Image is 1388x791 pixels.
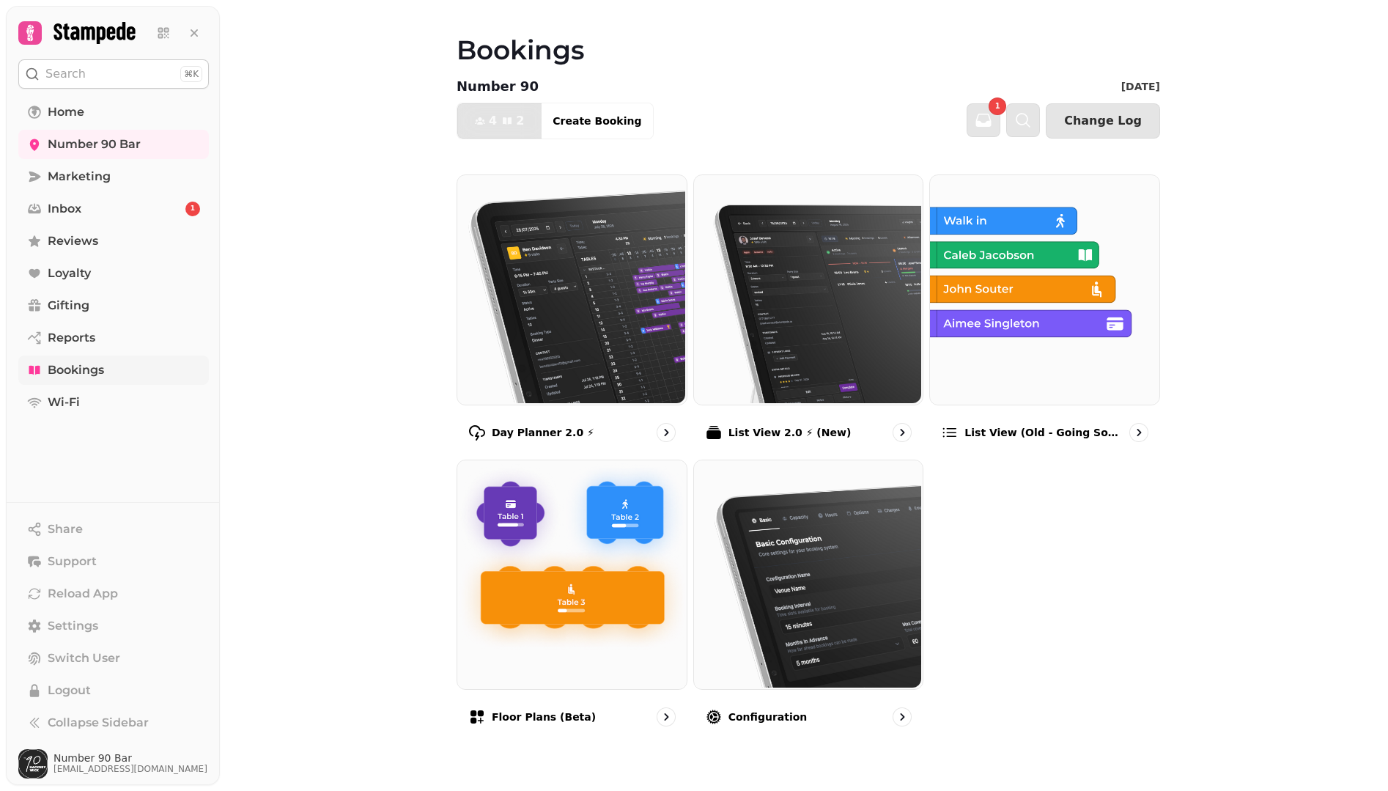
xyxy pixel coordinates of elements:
[48,394,80,411] span: Wi-Fi
[18,515,209,544] button: Share
[693,459,922,688] img: Configuration
[553,116,641,126] span: Create Booking
[728,710,808,724] p: Configuration
[728,425,852,440] p: List View 2.0 ⚡ (New)
[48,329,95,347] span: Reports
[18,194,209,224] a: Inbox1
[929,174,1158,403] img: List view (Old - going soon)
[693,174,924,454] a: List View 2.0 ⚡ (New)List View 2.0 ⚡ (New)
[457,103,542,139] button: 42
[18,611,209,641] a: Settings
[18,644,209,673] button: Switch User
[53,753,207,763] span: Number 90 Bar
[48,617,98,635] span: Settings
[48,200,81,218] span: Inbox
[18,98,209,127] a: Home
[18,749,209,779] button: User avatarNumber 90 Bar[EMAIL_ADDRESS][DOMAIN_NAME]
[895,710,909,724] svg: go to
[457,174,687,454] a: Day Planner 2.0 ⚡Day Planner 2.0 ⚡
[48,168,111,185] span: Marketing
[18,162,209,191] a: Marketing
[1046,103,1160,139] button: Change Log
[659,425,673,440] svg: go to
[457,460,687,739] a: Floor Plans (beta)Floor Plans (beta)
[48,232,98,250] span: Reviews
[929,174,1160,454] a: List view (Old - going soon)List view (Old - going soon)
[48,714,149,732] span: Collapse Sidebar
[53,763,207,775] span: [EMAIL_ADDRESS][DOMAIN_NAME]
[492,425,594,440] p: Day Planner 2.0 ⚡
[191,204,195,214] span: 1
[895,425,909,440] svg: go to
[18,708,209,737] button: Collapse Sidebar
[456,174,685,403] img: Day Planner 2.0 ⚡
[48,265,91,282] span: Loyalty
[1121,79,1160,94] p: [DATE]
[18,227,209,256] a: Reviews
[1132,425,1146,440] svg: go to
[18,547,209,576] button: Support
[18,388,209,417] a: Wi-Fi
[48,553,97,570] span: Support
[693,460,924,739] a: ConfigurationConfiguration
[659,710,673,724] svg: go to
[456,459,685,688] img: Floor Plans (beta)
[18,749,48,779] img: User avatar
[18,291,209,320] a: Gifting
[48,103,84,121] span: Home
[48,136,141,153] span: Number 90 Bar
[48,585,118,603] span: Reload App
[48,650,120,667] span: Switch User
[18,259,209,288] a: Loyalty
[18,356,209,385] a: Bookings
[18,579,209,608] button: Reload App
[45,65,86,83] p: Search
[1064,115,1142,127] span: Change Log
[48,682,91,699] span: Logout
[492,710,596,724] p: Floor Plans (beta)
[48,297,89,314] span: Gifting
[489,115,497,127] span: 4
[18,59,209,89] button: Search⌘K
[995,103,1000,110] span: 1
[516,115,524,127] span: 2
[18,676,209,705] button: Logout
[48,520,83,538] span: Share
[18,130,209,159] a: Number 90 Bar
[541,103,653,139] button: Create Booking
[180,66,202,82] div: ⌘K
[48,361,104,379] span: Bookings
[693,174,922,403] img: List View 2.0 ⚡ (New)
[964,425,1123,440] p: List view (Old - going soon)
[18,323,209,353] a: Reports
[457,76,539,97] p: Number 90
